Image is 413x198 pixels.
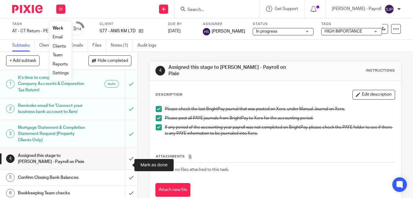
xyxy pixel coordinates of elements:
[332,6,381,12] p: [PERSON_NAME] - Payroll
[187,7,241,13] input: Search
[12,28,62,34] div: AT - CT Return - PE [DATE]
[155,183,190,197] button: Attach new file
[73,25,81,32] div: 3
[53,71,69,75] a: Settings
[18,151,85,167] h1: Assigned this stage to [PERSON_NAME] - Payroll on Pixie
[6,129,15,138] div: 3
[324,29,362,34] span: HIGH IMPORTANCE
[12,28,62,34] div: AT - CT Return - PE 31-07-2025
[366,68,395,73] div: Instructions
[92,40,106,51] a: Files
[6,189,15,197] div: 6
[111,40,133,51] a: Notes (1)
[18,123,85,145] h1: Mortgage Statement & Completion Statement Request [Property Clients Only]
[168,64,288,77] h1: Assigned this stage to [PERSON_NAME] - Payroll on Pixie
[203,22,245,27] label: Assignee
[53,44,66,48] a: Clients
[88,55,131,66] button: Hide completed
[253,22,314,27] label: Status
[165,106,395,112] p: Please check the last BrightPay journal that was posted on Xero, under Manual Journal on Xero.
[6,104,15,113] div: 2
[6,80,15,88] div: 1
[156,168,229,172] span: There are no files attached to this task.
[6,55,40,66] button: + Add subtask
[256,29,277,34] span: In progress
[53,62,68,66] a: Reports
[18,101,85,117] h1: Reminder email for 'Connect your business bank account to Xero'
[53,53,63,57] a: Team
[39,40,66,51] a: Client tasks
[321,22,382,27] label: Tags
[53,35,63,39] a: Email
[12,40,35,51] a: Subtasks
[104,80,119,88] div: Auto
[18,189,85,198] h1: Bookkeeping Team checks
[6,173,15,182] div: 5
[212,28,245,34] span: [PERSON_NAME]
[18,173,85,182] h1: Confirm Closing Bank Balances
[6,154,15,163] div: 4
[71,40,88,51] a: Emails
[12,5,43,13] img: Pixie
[155,66,165,76] div: 4
[18,73,85,95] h1: It's time to complete your Company Accounts & Corporation Tax Return!
[203,28,210,35] img: svg%3E
[275,7,298,11] span: Get Support
[12,22,62,27] label: Task
[156,155,185,158] span: Attachments
[155,92,182,97] p: Description
[165,115,395,121] p: Please post all PAYE journals from BrightPay to Xero for the accounting period.
[137,40,161,51] a: Audit logs
[168,22,195,27] label: Due by
[384,4,394,14] img: svg%3E
[165,124,395,137] p: If any period of the accounting year payroll was not completed on BrightPay, please check the PAY...
[99,28,136,34] p: S77 - ANIS KM LTD
[99,22,160,27] label: Client
[168,29,181,33] span: [DATE]
[352,90,395,100] button: Edit description
[53,26,63,30] a: Work
[76,27,81,31] small: /14
[98,58,128,63] span: Hide completed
